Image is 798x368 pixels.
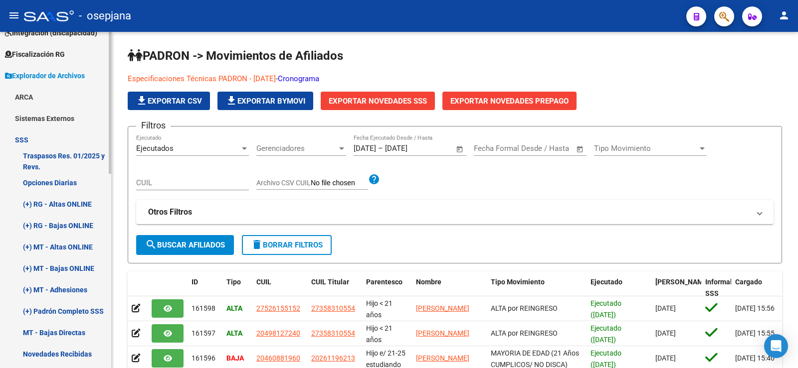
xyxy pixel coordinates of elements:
span: ALTA por REINGRESO [491,304,558,312]
datatable-header-cell: ID [188,271,222,304]
datatable-header-cell: Ejecutado [587,271,651,304]
span: CUIL [256,278,271,286]
span: [PERSON_NAME] [655,278,709,286]
datatable-header-cell: Nombre [412,271,487,304]
span: [DATE] 15:55 [735,329,775,337]
span: Ejecutados [136,144,174,153]
mat-icon: help [368,173,380,185]
span: [DATE] 15:56 [735,304,775,312]
span: Cargado [735,278,762,286]
input: Fecha fin [385,144,433,153]
span: 27358310554 [311,304,355,312]
datatable-header-cell: Tipo Movimiento [487,271,587,304]
span: Fiscalización RG [5,49,65,60]
input: Archivo CSV CUIL [311,179,368,188]
span: Hijo < 21 años [366,324,393,344]
span: 161596 [192,354,215,362]
span: [DATE] [655,329,676,337]
strong: Otros Filtros [148,207,192,218]
span: Exportar Novedades Prepago [450,97,569,106]
datatable-header-cell: Fecha Formal [651,271,701,304]
span: Tipo Movimiento [491,278,545,286]
span: Archivo CSV CUIL [256,179,311,187]
datatable-header-cell: Informable SSS [701,271,731,304]
span: Buscar Afiliados [145,241,225,249]
datatable-header-cell: CUIL Titular [307,271,362,304]
span: Explorador de Archivos [5,70,85,81]
mat-icon: person [778,9,790,21]
button: Open calendar [454,143,466,155]
span: Ejecutado [591,278,622,286]
span: [DATE] [655,354,676,362]
span: ALTA por REINGRESO [491,329,558,337]
mat-icon: search [145,239,157,250]
span: [PERSON_NAME] [416,354,469,362]
span: 20498127240 [256,329,300,337]
button: Exportar Novedades SSS [321,92,435,110]
a: Cronograma [278,74,319,83]
button: Buscar Afiliados [136,235,234,255]
span: Parentesco [366,278,402,286]
strong: BAJA [226,354,244,362]
span: 27526155152 [256,304,300,312]
span: Hijo < 21 años [366,299,393,319]
span: Borrar Filtros [251,241,323,249]
button: Exportar Bymovi [217,92,313,110]
p: - [128,73,776,84]
span: Informable SSS [705,278,740,297]
mat-icon: file_download [136,95,148,107]
span: 20261196213 [311,354,355,362]
span: 20460881960 [256,354,300,362]
span: – [378,144,383,153]
strong: ALTA [226,304,242,312]
span: 161597 [192,329,215,337]
h3: Filtros [136,119,171,132]
input: Fecha fin [523,144,572,153]
span: Ejecutado ([DATE]) [591,324,621,344]
span: Exportar Novedades SSS [329,97,427,106]
input: Fecha inicio [474,144,514,153]
mat-expansion-panel-header: Otros Filtros [136,200,774,224]
span: Integración (discapacidad) [5,27,97,38]
span: CUIL Titular [311,278,349,286]
div: Open Intercom Messenger [764,334,788,358]
mat-icon: file_download [225,95,237,107]
span: Tipo Movimiento [594,144,698,153]
strong: ALTA [226,329,242,337]
datatable-header-cell: Parentesco [362,271,412,304]
a: Especificaciones Técnicas PADRON - [DATE] [128,74,276,83]
span: Nombre [416,278,441,286]
span: Exportar CSV [136,97,202,106]
span: ID [192,278,198,286]
span: Ejecutado ([DATE]) [591,299,621,319]
span: PADRON -> Movimientos de Afiliados [128,49,343,63]
input: Fecha inicio [354,144,376,153]
span: Tipo [226,278,241,286]
mat-icon: delete [251,239,263,250]
span: - osepjana [79,5,131,27]
span: [DATE] 15:40 [735,354,775,362]
span: [PERSON_NAME] [416,304,469,312]
datatable-header-cell: CUIL [252,271,307,304]
button: Exportar CSV [128,92,210,110]
button: Borrar Filtros [242,235,332,255]
span: 161598 [192,304,215,312]
span: Gerenciadores [256,144,337,153]
span: Exportar Bymovi [225,97,305,106]
button: Exportar Novedades Prepago [442,92,577,110]
span: [PERSON_NAME] [416,329,469,337]
datatable-header-cell: Tipo [222,271,252,304]
span: [DATE] [655,304,676,312]
span: 27358310554 [311,329,355,337]
button: Open calendar [575,143,586,155]
mat-icon: menu [8,9,20,21]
